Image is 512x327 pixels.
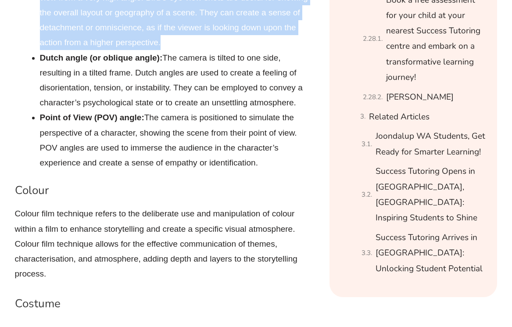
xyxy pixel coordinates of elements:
[40,110,309,170] li: The camera is positioned to simulate the perspective of a character, showing the scene from their...
[369,109,430,125] a: Related Articles
[386,90,454,105] a: [PERSON_NAME]
[15,296,309,311] h3: Costume
[376,129,486,160] a: Joondalup WA Students, Get Ready for Smarter Learning!
[40,113,144,122] strong: Point of View (POV) angle:
[362,228,512,327] iframe: Chat Widget
[40,50,309,111] li: The camera is tilted to one side, resulting in a tilted frame. Dutch angles are used to create a ...
[15,183,309,198] h3: Colour
[40,53,163,62] strong: Dutch angle (or oblique angle):
[15,206,309,281] p: Colour film technique refers to the deliberate use and manipulation of colour within a film to en...
[376,164,486,226] a: Success Tutoring Opens in [GEOGRAPHIC_DATA], [GEOGRAPHIC_DATA]: Inspiring Students to Shine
